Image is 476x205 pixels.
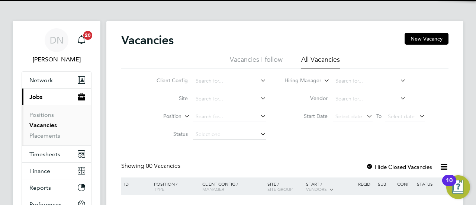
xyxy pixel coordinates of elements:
button: Open Resource Center, 10 new notifications [446,175,470,199]
a: DN[PERSON_NAME] [22,28,91,64]
div: Client Config / [200,177,266,195]
li: Vacancies I follow [230,55,283,68]
span: Network [29,77,53,84]
a: Placements [29,132,60,139]
button: New Vacancy [405,33,448,45]
label: Hiring Manager [279,77,321,84]
button: Jobs [22,89,91,105]
div: Start / [304,177,356,196]
label: Start Date [285,113,328,119]
a: Positions [29,111,54,118]
span: Type [154,186,164,192]
input: Search for... [333,94,406,104]
input: Search for... [193,76,266,86]
span: Vendors [306,186,327,192]
div: Status [415,177,447,190]
label: Site [145,95,188,102]
span: Timesheets [29,151,60,158]
label: Vendor [285,95,328,102]
div: Sub [376,177,395,190]
div: Conf [395,177,415,190]
span: Jobs [29,93,42,100]
button: Reports [22,179,91,196]
span: Select date [335,113,362,120]
div: Showing [121,162,182,170]
div: Site / [266,177,305,195]
span: 00 Vacancies [146,162,180,170]
button: Network [22,72,91,88]
label: Hide Closed Vacancies [366,163,432,170]
span: Finance [29,167,50,174]
label: Position [139,113,181,120]
div: ID [122,177,148,190]
div: Position / [148,177,200,195]
input: Search for... [193,112,266,122]
div: Jobs [22,105,91,145]
label: Status [145,131,188,137]
button: Finance [22,163,91,179]
input: Search for... [333,76,406,86]
span: Site Group [267,186,293,192]
label: Client Config [145,77,188,84]
h2: Vacancies [121,33,174,48]
a: Vacancies [29,122,57,129]
input: Select one [193,129,266,140]
span: Danielle Nicholas [22,55,91,64]
span: Manager [202,186,224,192]
span: Select date [388,113,415,120]
div: 10 [446,180,453,190]
a: 20 [74,28,89,52]
input: Search for... [193,94,266,104]
span: Reports [29,184,51,191]
span: 20 [83,31,92,40]
button: Timesheets [22,146,91,162]
span: To [374,111,384,121]
span: DN [50,35,64,45]
li: All Vacancies [301,55,340,68]
div: Reqd [356,177,376,190]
